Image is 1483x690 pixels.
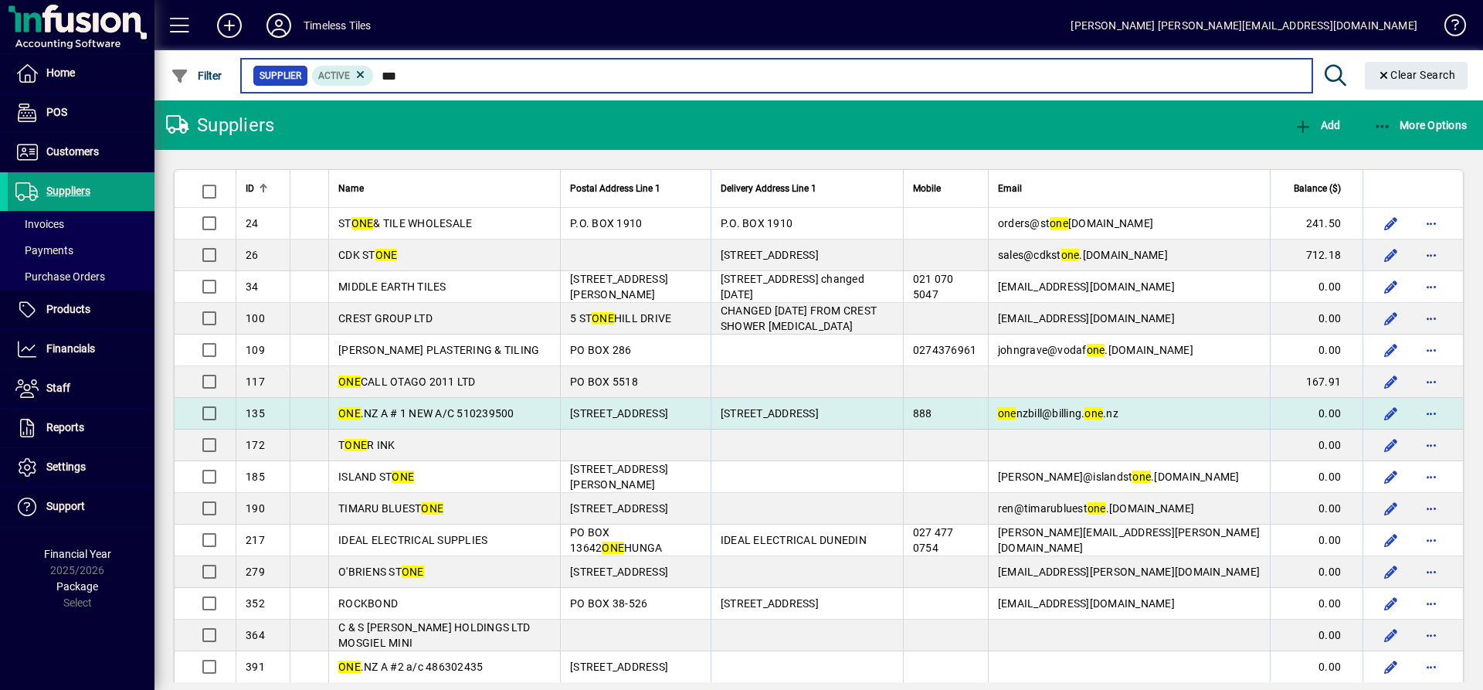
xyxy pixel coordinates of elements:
[246,249,259,261] span: 26
[166,113,274,138] div: Suppliers
[246,280,259,293] span: 34
[44,548,111,560] span: Financial Year
[570,661,668,673] span: [STREET_ADDRESS]
[46,66,75,79] span: Home
[338,439,395,451] span: T R INK
[15,218,64,230] span: Invoices
[1270,366,1363,398] td: 167.91
[998,566,1260,578] span: [EMAIL_ADDRESS][PERSON_NAME][DOMAIN_NAME]
[15,270,105,283] span: Purchase Orders
[570,217,642,229] span: P.O. BOX 1910
[721,249,819,261] span: [STREET_ADDRESS]
[570,566,668,578] span: [STREET_ADDRESS]
[246,180,280,197] div: ID
[8,488,154,526] a: Support
[1419,464,1444,489] button: More options
[998,249,1168,261] span: sales@cdkst .[DOMAIN_NAME]
[338,376,361,388] em: ONE
[1290,111,1344,139] button: Add
[246,376,265,388] span: 117
[46,145,99,158] span: Customers
[998,217,1153,229] span: orders@st [DOMAIN_NAME]
[592,312,614,325] em: ONE
[913,344,977,356] span: 0274376961
[1071,13,1417,38] div: [PERSON_NAME] [PERSON_NAME][EMAIL_ADDRESS][DOMAIN_NAME]
[392,471,414,483] em: ONE
[570,312,671,325] span: 5 ST HILL DRIVE
[338,217,472,229] span: ST & TILE WHOLESALE
[1379,528,1403,552] button: Edit
[1379,591,1403,616] button: Edit
[338,344,539,356] span: [PERSON_NAME] PLASTERING & TILING
[1050,217,1068,229] em: one
[421,502,443,515] em: ONE
[8,330,154,369] a: Financials
[1379,274,1403,299] button: Edit
[721,273,864,301] span: [STREET_ADDRESS] changed [DATE]
[351,217,374,229] em: ONE
[1379,243,1403,267] button: Edit
[15,244,73,257] span: Payments
[1379,401,1403,426] button: Edit
[570,376,638,388] span: PO BOX 5518
[402,566,424,578] em: ONE
[318,70,350,81] span: Active
[1270,620,1363,651] td: 0.00
[1280,180,1355,197] div: Balance ($)
[246,534,265,546] span: 217
[1379,654,1403,679] button: Edit
[570,273,668,301] span: [STREET_ADDRESS][PERSON_NAME]
[46,185,90,197] span: Suppliers
[260,68,301,83] span: Supplier
[1419,211,1444,236] button: More options
[1377,69,1456,81] span: Clear Search
[1419,243,1444,267] button: More options
[1270,240,1363,271] td: 712.18
[338,471,414,483] span: ISLAND ST
[1365,62,1468,90] button: Clear
[1087,344,1105,356] em: one
[1270,525,1363,556] td: 0.00
[338,661,361,673] em: ONE
[998,280,1175,293] span: [EMAIL_ADDRESS][DOMAIN_NAME]
[570,526,662,554] span: PO BOX 13642 HUNGA
[1419,591,1444,616] button: More options
[998,526,1260,554] span: [PERSON_NAME][EMAIL_ADDRESS][PERSON_NAME][DOMAIN_NAME]
[338,180,551,197] div: Name
[46,421,84,433] span: Reports
[246,439,265,451] span: 172
[1379,306,1403,331] button: Edit
[913,526,954,554] span: 027 477 0754
[1419,274,1444,299] button: More options
[721,407,819,420] span: [STREET_ADDRESS]
[338,376,476,388] span: CALL OTAGO 2011 LTD
[46,461,86,473] span: Settings
[1379,211,1403,236] button: Edit
[338,180,364,197] span: Name
[1270,588,1363,620] td: 0.00
[998,407,1016,420] em: one
[338,534,487,546] span: IDEAL ELECTRICAL SUPPLIES
[1088,502,1106,515] em: one
[46,106,67,118] span: POS
[1419,338,1444,362] button: More options
[1419,528,1444,552] button: More options
[1379,433,1403,457] button: Edit
[304,13,371,38] div: Timeless Tiles
[1369,111,1471,139] button: More Options
[338,566,424,578] span: O'BRIENS ST
[8,291,154,329] a: Products
[46,382,70,394] span: Staff
[1270,398,1363,430] td: 0.00
[338,312,433,325] span: CREST GROUP LTD
[246,661,265,673] span: 391
[1061,249,1080,261] em: one
[721,597,819,610] span: [STREET_ADDRESS]
[338,661,483,673] span: .NZ A #2 a/c 486302435
[998,344,1193,356] span: johngrave@vodaf .[DOMAIN_NAME]
[338,249,397,261] span: CDK ST
[1419,496,1444,521] button: More options
[8,133,154,172] a: Customers
[46,303,90,315] span: Products
[1270,303,1363,335] td: 0.00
